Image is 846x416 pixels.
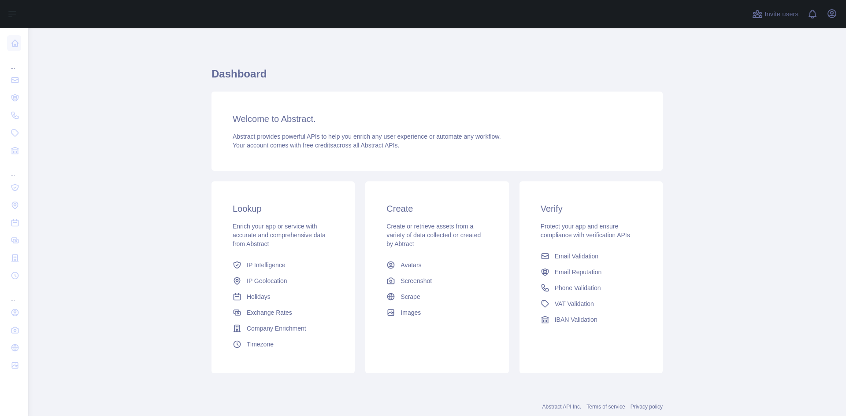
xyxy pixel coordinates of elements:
div: ... [7,160,21,178]
span: Timezone [247,340,274,349]
a: Exchange Rates [229,305,337,320]
div: ... [7,53,21,70]
a: Avatars [383,257,491,273]
a: Email Reputation [537,264,645,280]
a: Images [383,305,491,320]
span: Phone Validation [555,283,601,292]
h3: Welcome to Abstract. [233,113,642,125]
span: IP Intelligence [247,261,286,269]
h1: Dashboard [211,67,663,88]
a: Terms of service [586,404,625,410]
div: ... [7,285,21,303]
a: Privacy policy [631,404,663,410]
h3: Create [386,202,487,215]
span: IBAN Validation [555,315,597,324]
span: Email Reputation [555,268,602,276]
span: Screenshot [401,276,432,285]
a: Timezone [229,336,337,352]
span: Your account comes with across all Abstract APIs. [233,142,399,149]
span: Exchange Rates [247,308,292,317]
span: Holidays [247,292,271,301]
span: Create or retrieve assets from a variety of data collected or created by Abtract [386,223,481,247]
span: Avatars [401,261,421,269]
span: Company Enrichment [247,324,306,333]
span: Email Validation [555,252,598,261]
a: VAT Validation [537,296,645,312]
button: Invite users [750,7,800,21]
h3: Lookup [233,202,334,215]
a: Scrape [383,289,491,305]
span: IP Geolocation [247,276,287,285]
span: Scrape [401,292,420,301]
span: Invite users [764,9,798,19]
a: Abstract API Inc. [542,404,582,410]
a: Phone Validation [537,280,645,296]
h3: Verify [541,202,642,215]
a: Holidays [229,289,337,305]
span: Protect your app and ensure compliance with verification APIs [541,223,630,239]
span: VAT Validation [555,299,594,308]
a: IP Geolocation [229,273,337,289]
a: Email Validation [537,248,645,264]
a: Screenshot [383,273,491,289]
span: free credits [303,142,333,149]
a: Company Enrichment [229,320,337,336]
a: IP Intelligence [229,257,337,273]
span: Images [401,308,421,317]
a: IBAN Validation [537,312,645,328]
span: Abstract provides powerful APIs to help you enrich any user experience or automate any workflow. [233,133,501,140]
span: Enrich your app or service with accurate and comprehensive data from Abstract [233,223,326,247]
